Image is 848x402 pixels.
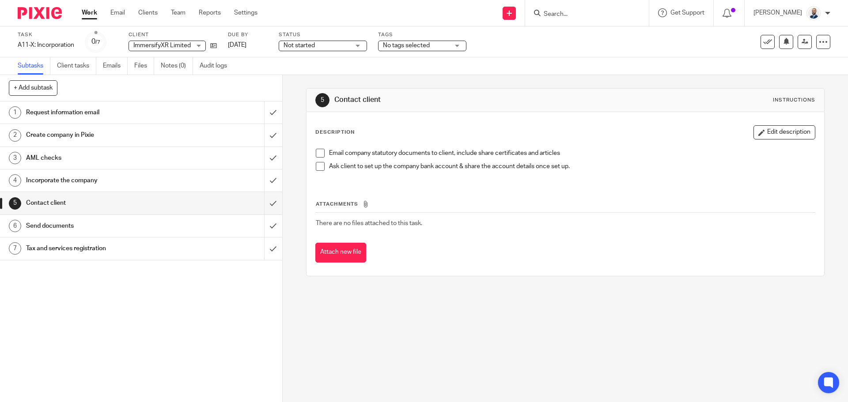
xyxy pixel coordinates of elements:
[9,220,21,232] div: 6
[543,11,622,19] input: Search
[670,10,704,16] span: Get Support
[315,129,355,136] p: Description
[9,106,21,119] div: 1
[26,219,179,233] h1: Send documents
[316,220,422,226] span: There are no files attached to this task.
[753,8,802,17] p: [PERSON_NAME]
[18,41,74,49] div: A11-X: Incorporation
[806,6,821,20] img: Mark%20LI%20profiler.png
[91,37,100,47] div: 0
[334,95,584,105] h1: Contact client
[103,57,128,75] a: Emails
[315,93,329,107] div: 5
[753,125,815,139] button: Edit description
[773,97,815,104] div: Instructions
[315,243,366,263] button: Attach new file
[26,151,179,165] h1: AML checks
[9,152,21,164] div: 3
[329,149,814,158] p: Email company statutory documents to client, include share certificates and articles
[316,202,358,207] span: Attachments
[26,128,179,142] h1: Create company in Pixie
[228,31,268,38] label: Due by
[161,57,193,75] a: Notes (0)
[18,7,62,19] img: Pixie
[138,8,158,17] a: Clients
[234,8,257,17] a: Settings
[9,80,57,95] button: + Add subtask
[228,42,246,48] span: [DATE]
[133,42,191,49] span: ImmersifyXR Limited
[383,42,430,49] span: No tags selected
[199,8,221,17] a: Reports
[378,31,466,38] label: Tags
[279,31,367,38] label: Status
[26,196,179,210] h1: Contact client
[110,8,125,17] a: Email
[18,57,50,75] a: Subtasks
[26,174,179,187] h1: Incorporate the company
[171,8,185,17] a: Team
[200,57,234,75] a: Audit logs
[9,197,21,210] div: 5
[95,40,100,45] small: /7
[329,162,814,171] p: Ask client to set up the company bank account & share the account details once set up.
[284,42,315,49] span: Not started
[9,242,21,255] div: 7
[26,106,179,119] h1: Request information email
[18,31,74,38] label: Task
[129,31,217,38] label: Client
[82,8,97,17] a: Work
[26,242,179,255] h1: Tax and services registration
[57,57,96,75] a: Client tasks
[9,174,21,187] div: 4
[9,129,21,142] div: 2
[134,57,154,75] a: Files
